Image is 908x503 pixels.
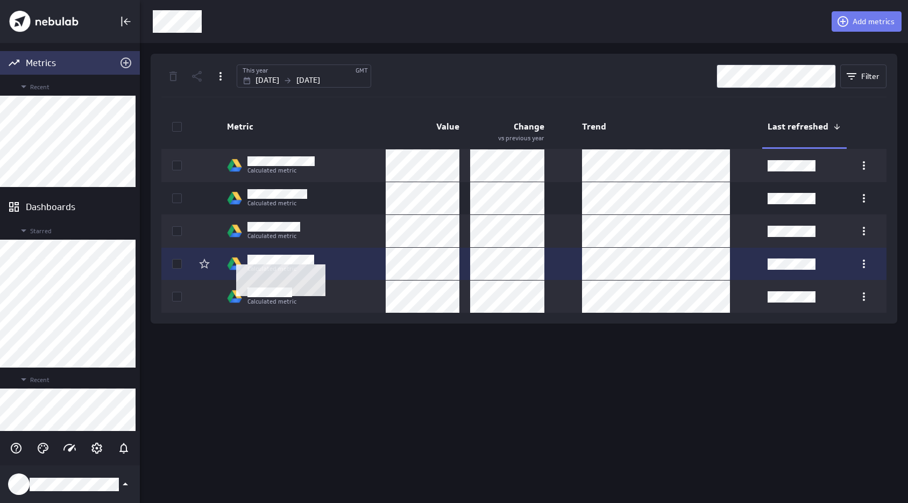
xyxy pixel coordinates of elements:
[855,222,873,240] div: More actions
[247,199,307,208] p: Calculated metric
[17,373,134,386] span: Recent
[188,67,206,85] div: Share
[861,71,879,81] span: Filter
[247,297,296,306] p: Calculated metric
[9,11,79,32] img: Klipfolio PowerMetrics Banner
[211,67,230,85] div: More actions
[247,166,315,175] p: Calculated metric
[582,121,606,132] span: Trend
[840,64,886,88] button: Filter
[117,54,135,72] div: Add metrics
[164,67,182,85] div: Delete
[243,66,268,75] label: This year
[227,121,375,132] span: Metric
[88,439,106,457] div: Account and settings
[256,75,279,86] p: [DATE]
[855,288,873,306] div: More actions
[227,158,242,173] img: image6554840226126694000.png
[356,66,368,75] label: GMT
[117,12,135,31] div: Collapse
[26,201,114,213] div: Dashboards
[768,121,833,132] span: Last refreshed
[296,75,320,86] p: [DATE]
[7,439,25,457] div: Help
[855,156,873,175] div: More actions
[855,255,873,273] div: More actions
[237,64,371,88] div: Jan 01 2025 to Dec 31 2025 GMT (GMT-0:00)
[227,224,242,239] img: image6554840226126694000.png
[833,123,841,131] div: Reverse sort direction
[227,289,242,304] img: image6554840226126694000.png
[34,439,52,457] div: Themes
[115,439,133,457] div: Notifications
[63,442,76,455] svg: Usage
[853,17,895,26] span: Add metrics
[37,442,49,455] svg: Themes
[227,191,242,206] img: image6554840226126694000.png
[26,57,114,69] div: Metrics
[855,189,873,207] div: More actions
[227,256,242,271] img: image6554840226126694000.png
[237,64,371,88] div: This yearGMT[DATE][DATE]
[17,80,134,93] span: Recent
[470,134,544,143] p: Jan 1, 2024 to Dec 31, 2024
[436,121,459,132] span: Value
[90,442,103,455] svg: Account and settings
[247,232,300,241] p: Calculated metric
[514,121,544,132] span: Change
[17,224,134,237] span: Starred
[832,11,902,32] button: Add metrics
[195,255,214,273] div: Add to Starred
